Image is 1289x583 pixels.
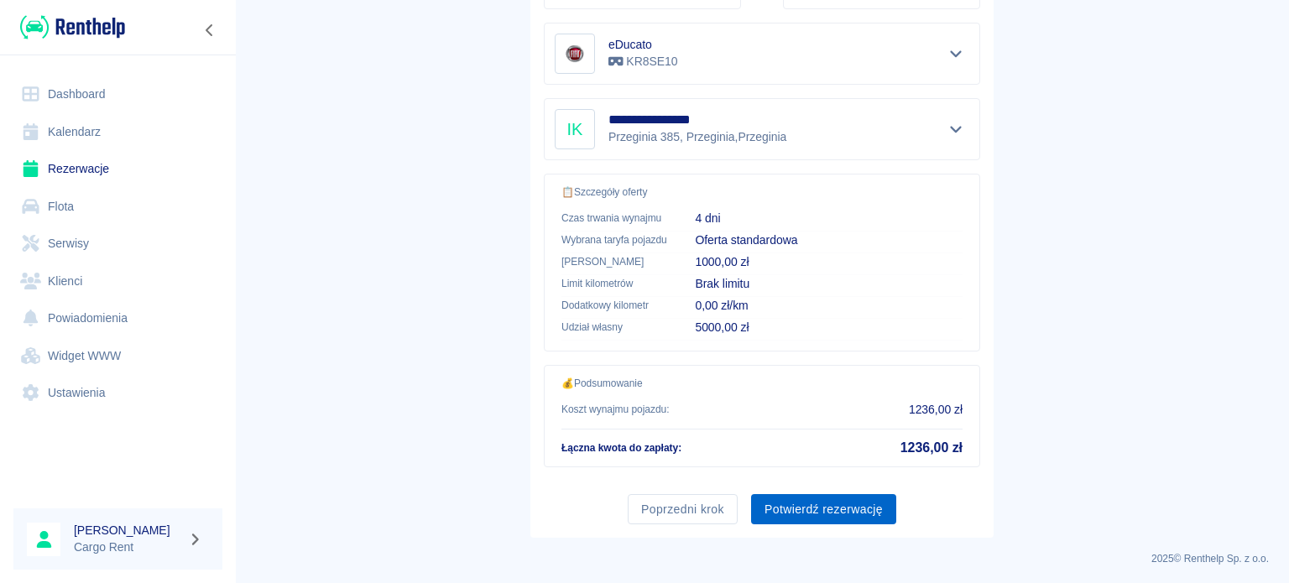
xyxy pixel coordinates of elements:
p: Cargo Rent [74,539,181,556]
p: KR8SE10 [608,53,677,70]
a: Ustawienia [13,374,222,412]
p: Koszt wynajmu pojazdu : [561,402,670,417]
p: Dodatkowy kilometr [561,298,668,313]
p: Wybrana taryfa pojazdu [561,232,668,247]
p: 1000,00 zł [695,253,963,271]
a: Klienci [13,263,222,300]
p: 2025 © Renthelp Sp. z o.o. [255,551,1269,566]
button: Potwierdź rezerwację [751,494,896,525]
button: Zwiń nawigację [197,19,222,41]
p: Oferta standardowa [695,232,963,249]
div: IK [555,109,595,149]
a: Kalendarz [13,113,222,151]
h6: [PERSON_NAME] [74,522,181,539]
p: [PERSON_NAME] [561,254,668,269]
img: Renthelp logo [20,13,125,41]
p: 📋 Szczegóły oferty [561,185,963,200]
a: Flota [13,188,222,226]
p: Łączna kwota do zapłaty : [561,440,681,455]
a: Rezerwacje [13,150,222,188]
h6: eDucato [608,36,677,53]
img: Image [558,37,592,70]
button: Pokaż szczegóły [942,42,970,65]
p: 💰 Podsumowanie [561,376,963,391]
p: Limit kilometrów [561,276,668,291]
p: Czas trwania wynajmu [561,211,668,226]
button: Poprzedni krok [628,494,738,525]
a: Powiadomienia [13,299,222,337]
a: Renthelp logo [13,13,125,41]
p: 4 dni [695,210,963,227]
p: Przeginia 385, Przeginia , Przeginia [608,128,790,146]
a: Serwisy [13,225,222,263]
p: 0,00 zł/km [695,297,963,315]
h5: 1236,00 zł [900,440,963,456]
button: Pokaż szczegóły [942,117,970,141]
p: Brak limitu [695,275,963,293]
p: 1236,00 zł [909,401,963,419]
p: 5000,00 zł [695,319,963,336]
a: Dashboard [13,75,222,113]
a: Widget WWW [13,337,222,375]
p: Udział własny [561,320,668,335]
